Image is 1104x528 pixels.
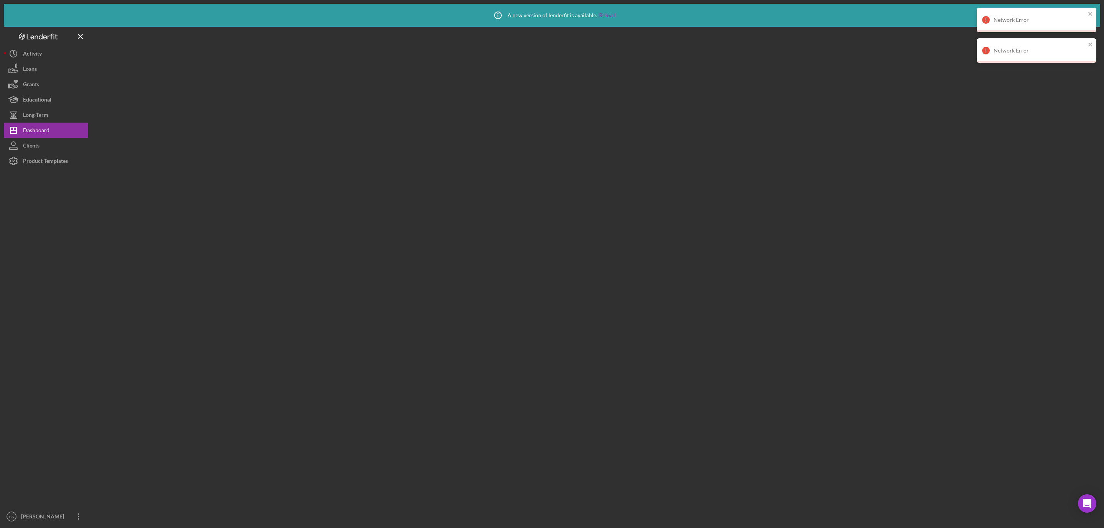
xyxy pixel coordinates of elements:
[1088,41,1093,49] button: close
[23,77,39,94] div: Grants
[4,123,88,138] button: Dashboard
[23,46,42,63] div: Activity
[599,12,616,18] a: Reload
[23,138,39,155] div: Clients
[4,153,88,169] button: Product Templates
[1078,494,1096,513] div: Open Intercom Messenger
[4,509,88,524] button: SS[PERSON_NAME]
[488,6,616,25] div: A new version of lenderfit is available.
[23,107,48,125] div: Long-Term
[4,92,88,107] button: Educational
[4,138,88,153] button: Clients
[4,46,88,61] button: Activity
[1088,11,1093,18] button: close
[994,17,1086,23] div: Network Error
[9,515,14,519] text: SS
[4,107,88,123] button: Long-Term
[4,77,88,92] button: Grants
[23,61,37,79] div: Loans
[19,509,69,526] div: [PERSON_NAME]
[23,92,51,109] div: Educational
[4,61,88,77] button: Loans
[994,48,1086,54] div: Network Error
[23,153,68,171] div: Product Templates
[23,123,49,140] div: Dashboard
